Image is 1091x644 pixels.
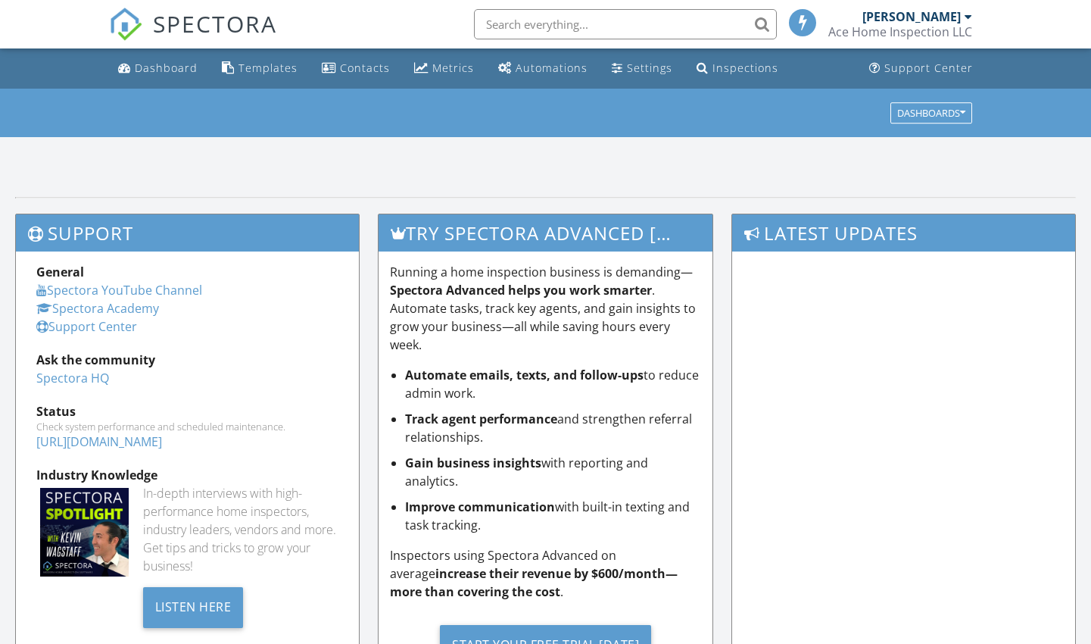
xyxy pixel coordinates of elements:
[897,108,965,118] div: Dashboards
[109,20,277,52] a: SPECTORA
[884,61,973,75] div: Support Center
[606,55,678,83] a: Settings
[238,61,298,75] div: Templates
[712,61,778,75] div: Inspections
[153,8,277,39] span: SPECTORA
[890,102,972,123] button: Dashboards
[405,455,541,471] strong: Gain business insights
[516,61,588,75] div: Automations
[390,546,701,601] p: Inspectors using Spectora Advanced on average .
[405,411,557,427] strong: Track agent performance
[405,454,701,490] li: with reporting and analytics.
[340,61,390,75] div: Contacts
[36,420,338,433] div: Check system performance and scheduled maintenance.
[390,565,678,600] strong: increase their revenue by $600/month—more than covering the cost
[863,55,979,83] a: Support Center
[109,8,142,41] img: The Best Home Inspection Software - Spectora
[405,367,644,383] strong: Automate emails, texts, and follow-ups
[36,318,137,335] a: Support Center
[492,55,594,83] a: Automations (Basic)
[432,61,474,75] div: Metrics
[408,55,480,83] a: Metrics
[690,55,784,83] a: Inspections
[143,484,338,575] div: In-depth interviews with high-performance home inspectors, industry leaders, vendors and more. Ge...
[143,587,244,628] div: Listen Here
[405,499,555,515] strong: Improve communication
[405,366,701,402] li: to reduce admin work.
[316,55,396,83] a: Contacts
[36,370,109,386] a: Spectora HQ
[627,61,672,75] div: Settings
[732,214,1075,252] h3: Latest Updates
[16,214,359,252] h3: Support
[36,282,202,299] a: Spectora YouTube Channel
[135,61,198,75] div: Dashboard
[143,598,244,614] a: Listen Here
[379,214,712,252] h3: Try spectora advanced [DATE]
[390,282,652,299] strong: Spectora Advanced helps you work smarter
[36,402,338,420] div: Status
[828,24,972,39] div: Ace Home Inspection LLC
[216,55,304,83] a: Templates
[36,351,338,369] div: Ask the community
[405,410,701,446] li: and strengthen referral relationships.
[112,55,204,83] a: Dashboard
[40,488,129,577] img: Spectoraspolightmain
[405,498,701,534] li: with built-in texting and task tracking.
[390,263,701,354] p: Running a home inspection business is demanding— . Automate tasks, track key agents, and gain ins...
[36,264,84,280] strong: General
[36,466,338,484] div: Industry Knowledge
[474,9,777,39] input: Search everything...
[862,9,961,24] div: [PERSON_NAME]
[36,300,159,317] a: Spectora Academy
[36,433,162,450] a: [URL][DOMAIN_NAME]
